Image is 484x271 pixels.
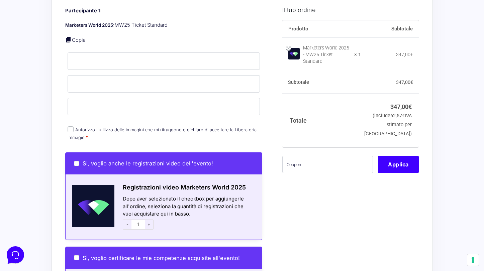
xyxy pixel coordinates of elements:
input: Coupon [282,155,373,173]
strong: Marketers World 2025: [65,22,114,28]
strong: × 1 [354,51,361,58]
button: Applica [378,155,419,173]
h2: Ciao da Marketers 👋 [5,5,112,16]
img: Schermata-2022-04-11-alle-18.28.41.png [66,185,115,227]
button: Messaggi [46,210,88,225]
button: Le tue preferenze relative al consenso per le tecnologie di tracciamento [467,254,479,266]
a: Copia i dettagli dell'acquirente [65,36,72,43]
button: Inizia una conversazione [11,56,123,70]
label: Autorizzo l'utilizzo delle immagini che mi ritraggono e dichiaro di accettare la Liberatoria imma... [68,127,257,140]
span: Inizia una conversazione [43,60,99,65]
th: Subtotale [361,20,419,37]
a: Copia [72,37,86,43]
bdi: 347,00 [396,80,413,85]
span: Le tue conversazioni [11,27,57,32]
span: Si, voglio anche le registrazioni video dell'evento! [83,160,213,167]
img: dark [32,37,45,51]
div: Marketers World 2025 - MW25 Ticket Standard [303,44,350,64]
p: Home [20,219,31,225]
input: 1 [131,220,145,230]
span: - [123,220,131,230]
span: Registrazioni video Marketers World 2025 [123,184,246,191]
div: Dopo aver selezionato il checkbox per aggiungerle all'ordine, seleziona la quantità di registrazi... [114,195,262,231]
span: € [408,103,412,110]
h4: Partecipante 1 [65,7,263,15]
iframe: Customerly Messenger Launcher [5,245,25,265]
span: + [145,220,154,230]
span: € [402,113,405,119]
span: 62,57 [390,113,405,119]
img: dark [11,37,24,51]
bdi: 347,00 [396,51,413,57]
span: Trova una risposta [11,83,52,88]
a: Apri Centro Assistenza [71,83,123,88]
span: € [410,51,413,57]
p: Aiuto [103,219,113,225]
th: Subtotale [282,72,361,93]
button: Home [5,210,46,225]
p: MW25 Ticket Standard [65,21,263,29]
input: Si, voglio anche le registrazioni video dell'evento! [74,161,79,166]
img: dark [21,37,35,51]
input: Cerca un articolo... [15,97,109,104]
span: € [410,80,413,85]
bdi: 347,00 [390,103,412,110]
th: Prodotto [282,20,361,37]
th: Totale [282,93,361,147]
small: (include IVA stimato per [GEOGRAPHIC_DATA]) [364,113,412,137]
input: Autorizzo l'utilizzo delle immagini che mi ritraggono e dichiaro di accettare la Liberatoria imma... [68,126,74,132]
input: Sì, voglio certificare le mie competenze acquisite all'evento! [74,255,79,260]
img: Marketers World 2025 - MW25 Ticket Standard [288,48,300,59]
p: Messaggi [58,219,76,225]
button: Aiuto [87,210,128,225]
h3: Il tuo ordine [282,5,419,14]
span: Sì, voglio certificare le mie competenze acquisite all'evento! [83,255,240,261]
